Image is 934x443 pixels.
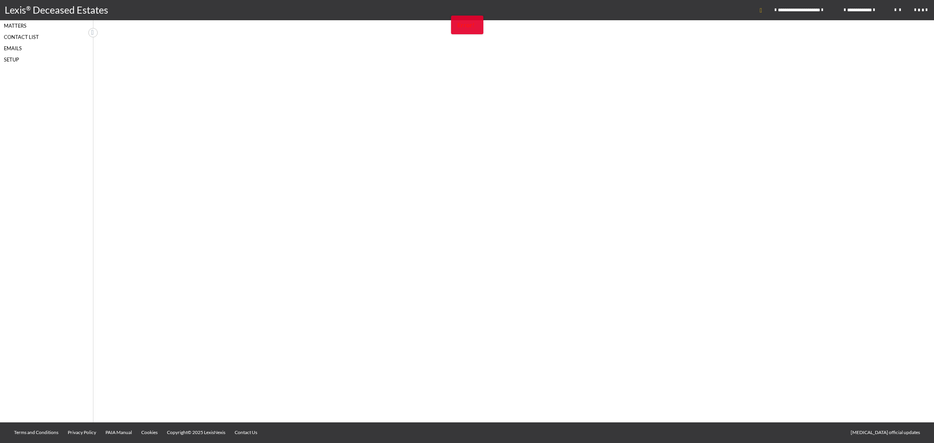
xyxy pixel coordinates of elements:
a: Terms and Conditions [9,422,63,443]
a: PAIA Manual [101,422,137,443]
a: Copyright© 2025 LexisNexis [162,422,230,443]
a: Privacy Policy [63,422,101,443]
a: Contact Us [230,422,262,443]
strong: Error! [457,21,475,28]
a: Cookies [137,422,162,443]
p: ® [26,4,33,17]
a: [MEDICAL_DATA] official updates [846,422,925,443]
